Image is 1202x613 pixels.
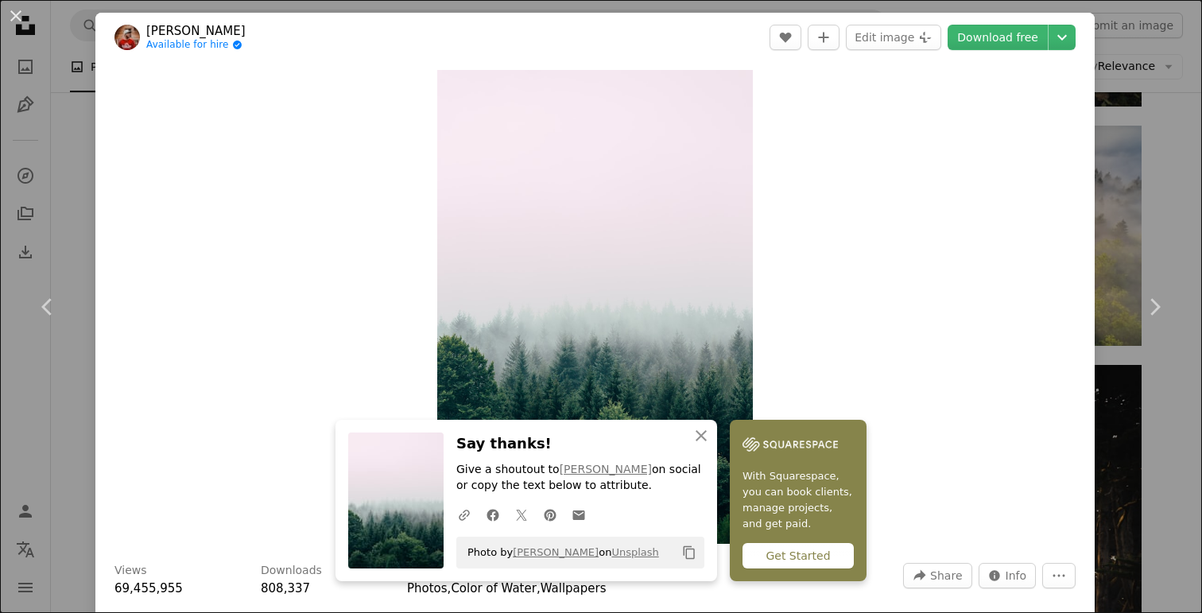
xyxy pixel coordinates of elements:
[114,581,183,596] span: 69,455,955
[448,581,452,596] span: ,
[930,564,962,588] span: Share
[456,433,704,456] h3: Say thanks!
[1042,563,1076,588] button: More Actions
[146,23,246,39] a: [PERSON_NAME]
[1049,25,1076,50] button: Choose download size
[979,563,1037,588] button: Stats about this image
[743,433,838,456] img: file-1747939142011-51e5cc87e3c9
[114,25,140,50] img: Go to Filip Zrnzević's profile
[743,543,854,568] div: Get Started
[456,462,704,494] p: Give a shoutout to on social or copy the text below to attribute.
[730,420,867,581] a: With Squarespace, you can book clients, manage projects, and get paid.Get Started
[564,499,593,530] a: Share over email
[451,581,537,596] a: Color of Water
[261,563,322,579] h3: Downloads
[146,39,246,52] a: Available for hire
[560,463,652,475] a: [PERSON_NAME]
[808,25,839,50] button: Add to Collection
[541,581,607,596] a: Wallpapers
[437,70,753,544] button: Zoom in on this image
[261,581,310,596] span: 808,337
[437,70,753,544] img: aerial photography of forest
[459,540,659,565] span: Photo by on
[903,563,971,588] button: Share this image
[507,499,536,530] a: Share on Twitter
[611,546,658,558] a: Unsplash
[114,563,147,579] h3: Views
[513,546,599,558] a: [PERSON_NAME]
[676,539,703,566] button: Copy to clipboard
[1107,231,1202,383] a: Next
[479,499,507,530] a: Share on Facebook
[743,468,854,531] span: With Squarespace, you can book clients, manage projects, and get paid.
[948,25,1048,50] a: Download free
[846,25,941,50] button: Edit image
[407,581,448,596] a: Photos
[770,25,801,50] button: Like
[1006,564,1027,588] span: Info
[537,581,541,596] span: ,
[536,499,564,530] a: Share on Pinterest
